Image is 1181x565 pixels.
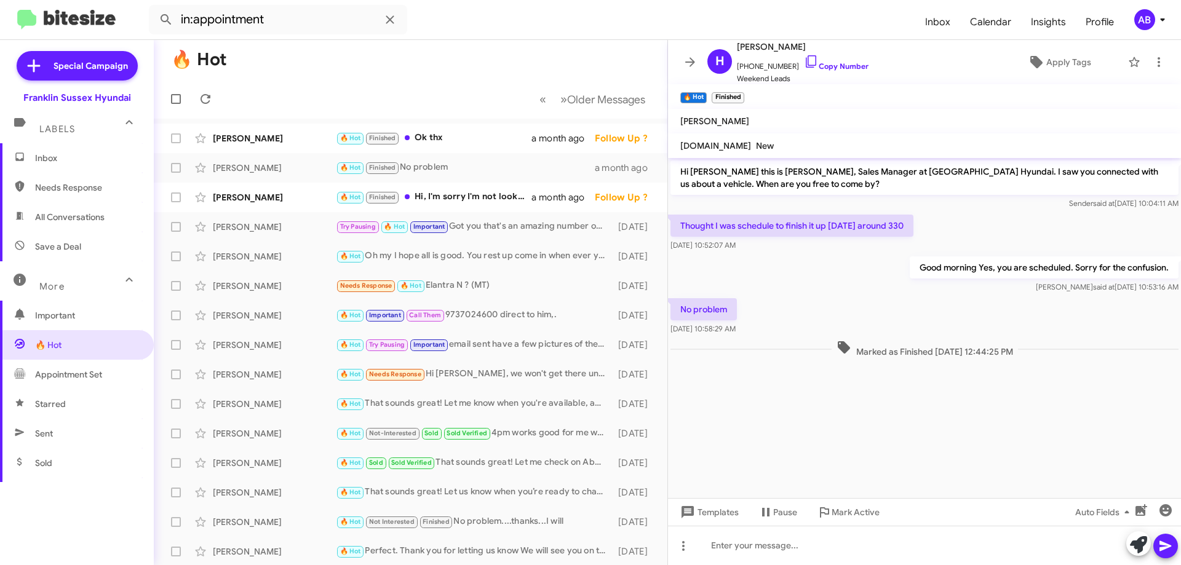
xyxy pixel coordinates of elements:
[400,282,421,290] span: 🔥 Hot
[737,39,869,54] span: [PERSON_NAME]
[336,338,612,352] div: email sent have a few pictures of the tucson plus the back and Styrofoam tray being removed. also...
[423,518,450,526] span: Finished
[213,280,336,292] div: [PERSON_NAME]
[213,309,336,322] div: [PERSON_NAME]
[612,368,658,381] div: [DATE]
[39,124,75,135] span: Labels
[369,518,415,526] span: Not Interested
[413,223,445,231] span: Important
[213,398,336,410] div: [PERSON_NAME]
[213,191,336,203] div: [PERSON_NAME]
[336,485,612,499] div: That sounds great! Let us know when you’re ready to chat. We look forward to helping you with you...
[213,486,336,499] div: [PERSON_NAME]
[1075,501,1134,523] span: Auto Fields
[680,92,707,103] small: 🔥 Hot
[670,324,736,333] span: [DATE] 10:58:29 AM
[670,215,913,237] p: Thought I was schedule to finish it up [DATE] around 330
[340,223,376,231] span: Try Pausing
[340,547,361,555] span: 🔥 Hot
[391,459,432,467] span: Sold Verified
[737,73,869,85] span: Weekend Leads
[915,4,960,40] a: Inbox
[340,164,361,172] span: 🔥 Hot
[413,341,445,349] span: Important
[213,457,336,469] div: [PERSON_NAME]
[336,544,612,558] div: Perfect. Thank you for letting us know We will see you on the 14th at 1pm.
[336,190,531,204] div: Hi, I'm sorry I'm not looking for a vehicle.I do need a schedule appointment for my car though fo...
[612,339,658,351] div: [DATE]
[213,250,336,263] div: [PERSON_NAME]
[737,54,869,73] span: [PHONE_NUMBER]
[424,429,439,437] span: Sold
[369,311,401,319] span: Important
[532,87,554,112] button: Previous
[35,309,140,322] span: Important
[336,160,595,175] div: No problem
[531,132,594,144] div: a month ago
[539,92,546,107] span: «
[1069,199,1179,208] span: Sender [DATE] 10:04:11 AM
[612,398,658,410] div: [DATE]
[35,368,102,381] span: Appointment Set
[1093,199,1115,208] span: said at
[1076,4,1124,40] span: Profile
[213,368,336,381] div: [PERSON_NAME]
[1021,4,1076,40] a: Insights
[336,219,612,234] div: Got you that's an amazing number on it. give me a shout when your back up id like to see there wo...
[369,134,396,142] span: Finished
[1046,51,1091,73] span: Apply Tags
[612,457,658,469] div: [DATE]
[340,282,392,290] span: Needs Response
[960,4,1021,40] a: Calendar
[336,456,612,470] div: That sounds great! Let me check on Abbey's availability. Which time works best for you, tonight o...
[340,370,361,378] span: 🔥 Hot
[340,311,361,319] span: 🔥 Hot
[553,87,653,112] button: Next
[340,134,361,142] span: 🔥 Hot
[336,249,612,263] div: Oh my I hope all is good. You rest up come in when ever you are feeling better
[670,298,737,320] p: No problem
[531,191,594,203] div: a month ago
[171,50,227,69] h1: 🔥 Hot
[35,427,53,440] span: Sent
[149,5,407,34] input: Search
[336,279,612,293] div: Elantra N ? (MT)
[670,160,1179,195] p: Hi [PERSON_NAME] this is [PERSON_NAME], Sales Manager at [GEOGRAPHIC_DATA] Hyundai. I saw you con...
[336,367,612,381] div: Hi [PERSON_NAME], we won't get there until 2:30 just to give you a heads up
[1036,282,1179,291] span: [PERSON_NAME] [DATE] 10:53:16 AM
[1093,282,1115,291] span: said at
[340,459,361,467] span: 🔥 Hot
[35,181,140,194] span: Needs Response
[336,426,612,440] div: 4pm works good for me when you get here ask for me. If I'm not available my co worker abby will b...
[213,516,336,528] div: [PERSON_NAME]
[336,397,612,411] div: That sounds great! Let me know when you're available, and we can schedule a time for you to visit...
[369,341,405,349] span: Try Pausing
[213,339,336,351] div: [PERSON_NAME]
[560,92,567,107] span: »
[35,152,140,164] span: Inbox
[340,429,361,437] span: 🔥 Hot
[369,370,421,378] span: Needs Response
[35,339,62,351] span: 🔥 Hot
[340,341,361,349] span: 🔥 Hot
[533,87,653,112] nav: Page navigation example
[668,501,749,523] button: Templates
[773,501,797,523] span: Pause
[595,132,658,144] div: Follow Up ?
[832,501,880,523] span: Mark Active
[612,427,658,440] div: [DATE]
[39,281,65,292] span: More
[680,140,751,151] span: [DOMAIN_NAME]
[612,280,658,292] div: [DATE]
[678,501,739,523] span: Templates
[35,457,52,469] span: Sold
[832,340,1018,358] span: Marked as Finished [DATE] 12:44:25 PM
[612,250,658,263] div: [DATE]
[340,193,361,201] span: 🔥 Hot
[612,486,658,499] div: [DATE]
[35,398,66,410] span: Starred
[612,309,658,322] div: [DATE]
[804,61,869,71] a: Copy Number
[447,429,487,437] span: Sold Verified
